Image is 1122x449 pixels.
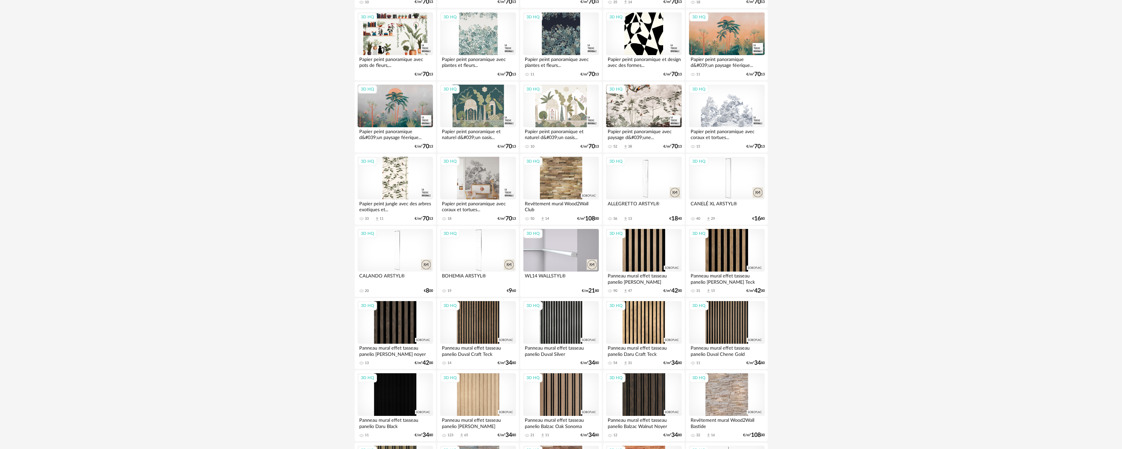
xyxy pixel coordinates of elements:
div: Papier peint panoramique avec coraux et tortues... [689,127,764,140]
span: 21 [588,289,595,293]
div: 31 [696,289,700,293]
span: 70 [754,144,761,149]
div: 3D HQ [606,301,625,310]
div: 29 [711,216,715,221]
div: 11 [696,361,700,365]
div: 3D HQ [606,85,625,93]
div: 3D HQ [606,229,625,238]
div: € 60 [507,289,516,293]
div: 11 [545,433,549,438]
div: 3D HQ [606,374,625,382]
a: 3D HQ Papier peint panoramique avec plantes et fleurs... €/m²7013 [437,10,519,80]
div: 3D HQ [441,374,460,382]
div: Papier peint panoramique avec plantes et fleurs... [440,55,516,68]
div: €/m² 13 [746,144,765,149]
div: Panneau mural effet tasseau panelio [PERSON_NAME] [606,272,681,285]
div: €/m² 13 [498,72,516,77]
span: 8 [426,289,429,293]
div: 3D HQ [441,85,460,93]
div: 18 [447,216,451,221]
div: 15 [696,144,700,149]
div: 19 [447,289,451,293]
div: 3D HQ [358,229,377,238]
span: 70 [505,216,512,221]
div: 32 [696,433,700,438]
span: 70 [423,216,429,221]
div: CALANDO ARSTYL® [358,272,433,285]
span: 34 [588,361,595,365]
span: Download icon [706,433,711,438]
div: 3D HQ [689,374,708,382]
div: €/m² 13 [663,144,682,149]
div: 3D HQ [523,13,542,21]
a: 3D HQ Panneau mural effet tasseau panelio Daru Black 11 €/m²3480 [355,370,436,441]
a: 3D HQ Papier peint jungle avec des arbres exotiques et... 33 Download icon 11 €/m²7013 [355,154,436,225]
div: 3D HQ [689,157,708,166]
div: Revêtement mural Wood2Wall Bastide [689,416,764,429]
div: Papier peint panoramique d&#039;un paysage féerique... [689,55,764,68]
div: 33 [365,216,369,221]
div: 3D HQ [441,301,460,310]
div: 3D HQ [523,374,542,382]
div: 50 [530,216,534,221]
div: Panneau mural effet tasseau panelio Duval Silver [523,344,599,357]
span: Download icon [706,289,711,294]
div: Papier peint panoramique et naturel d&#039;un oasis... [523,127,599,140]
div: 14 [447,361,451,365]
span: 34 [671,433,678,438]
div: €/m² 80 [663,433,682,438]
div: 13 [365,361,369,365]
div: Panneau mural effet tasseau panelio [PERSON_NAME] noyer [358,344,433,357]
div: Papier peint jungle avec des arbres exotiques et... [358,199,433,213]
span: Download icon [623,289,628,294]
a: 3D HQ WL14 WALLSTYL® €/m2180 [520,226,601,297]
span: Download icon [623,361,628,366]
a: 3D HQ Panneau mural effet tasseau panelio Balzac Oak Sonoma 21 Download icon 11 €/m²3480 [520,370,601,441]
span: 70 [423,72,429,77]
div: 38 [628,144,632,149]
div: €/m² 00 [746,289,765,293]
span: 34 [754,361,761,365]
span: 34 [671,361,678,365]
span: 70 [505,72,512,77]
div: 16 [711,433,715,438]
a: 3D HQ Panneau mural effet tasseau panelio Duval Silver €/m²3480 [520,298,601,369]
div: 40 [696,216,700,221]
div: Papier peint panoramique avec pots de fleurs,... [358,55,433,68]
div: Panneau mural effet tasseau panelio Balzac Walnut Noyer [606,416,681,429]
div: Papier peint panoramique d&#039;un paysage féerique... [358,127,433,140]
div: €/m² 00 [415,361,433,365]
div: €/m² 13 [415,144,433,149]
div: 3D HQ [358,13,377,21]
div: ALLEGRETTO ARSTYL® [606,199,681,213]
a: 3D HQ CANELÉ XL ARSTYL® 40 Download icon 29 €1680 [686,154,767,225]
div: 14 [545,216,549,221]
a: 3D HQ Panneau mural effet tasseau panelio Balzac Walnut Noyer 12 €/m²3480 [603,370,684,441]
div: €/m² 00 [577,216,599,221]
a: 3D HQ Panneau mural effet tasseau panelio [PERSON_NAME] 123 Download icon 65 €/m²3480 [437,370,519,441]
div: CANELÉ XL ARSTYL® [689,199,764,213]
div: Papier peint panoramique avec coraux et tortues... [440,199,516,213]
div: WL14 WALLSTYL® [523,272,599,285]
div: 3D HQ [358,157,377,166]
div: 21 [530,433,534,438]
div: 11 [530,72,534,77]
div: €/m² 13 [498,216,516,221]
span: Download icon [375,216,380,221]
div: BOHEMIA ARSTYL® [440,272,516,285]
a: 3D HQ Revêtement mural Wood2Wall Club 50 Download icon 14 €/m²10800 [520,154,601,225]
span: Download icon [706,216,711,221]
span: 34 [505,433,512,438]
a: 3D HQ Papier peint panoramique avec coraux et tortues... 15 €/m²7013 [686,82,767,153]
a: 3D HQ Papier peint panoramique avec plantes et fleurs... 11 €/m²7013 [520,10,601,80]
div: €/m² 80 [498,361,516,365]
div: Panneau mural effet tasseau panelio Duval Chene Gold [689,344,764,357]
div: 3D HQ [523,229,542,238]
div: 65 [464,433,468,438]
span: 70 [671,144,678,149]
div: 52 [613,144,617,149]
span: 34 [423,433,429,438]
span: 16 [754,216,761,221]
div: 3D HQ [606,157,625,166]
div: 3D HQ [441,13,460,21]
